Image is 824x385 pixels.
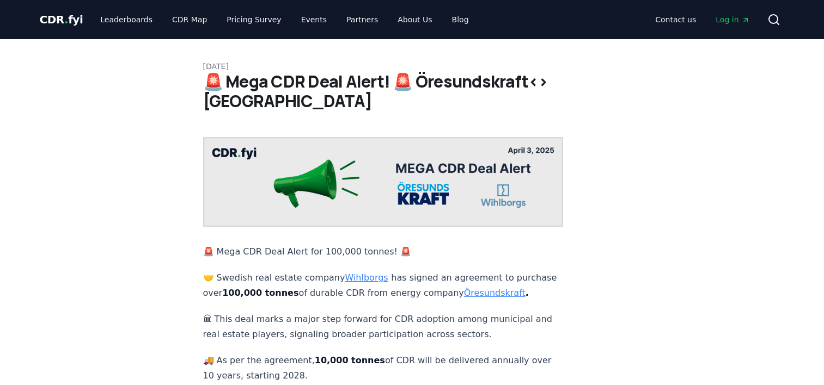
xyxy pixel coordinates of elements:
[443,10,478,29] a: Blog
[716,14,749,25] span: Log in
[292,10,335,29] a: Events
[163,10,216,29] a: CDR Map
[646,10,705,29] a: Contact us
[345,272,388,283] a: Wihlborgs
[338,10,387,29] a: Partners
[203,61,621,72] p: [DATE]
[707,10,758,29] a: Log in
[464,288,529,298] strong: .
[315,355,385,365] strong: 10,000 tonnes
[203,353,564,383] p: 🚚 As per the agreement, of CDR will be delivered annually over 10 years, starting 2028.
[40,13,83,26] span: CDR fyi
[203,312,564,342] p: 🏛 This deal marks a major step forward for CDR adoption among municipal and real estate players, ...
[646,10,758,29] nav: Main
[91,10,161,29] a: Leaderboards
[464,288,526,298] a: Öresundskraft
[40,12,83,27] a: CDR.fyi
[203,72,621,111] h1: 🚨 Mega CDR Deal Alert! 🚨 Öresundskraft<>[GEOGRAPHIC_DATA]
[91,10,477,29] nav: Main
[203,270,564,301] p: 🤝 Swedish real estate company has signed an agreement to purchase over of durable CDR from energy...
[222,288,298,298] strong: 100,000 tonnes
[203,137,564,227] img: blog post image
[64,13,68,26] span: .
[218,10,290,29] a: Pricing Survey
[203,244,564,259] p: 🚨 Mega CDR Deal Alert for 100,000 tonnes! 🚨
[389,10,441,29] a: About Us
